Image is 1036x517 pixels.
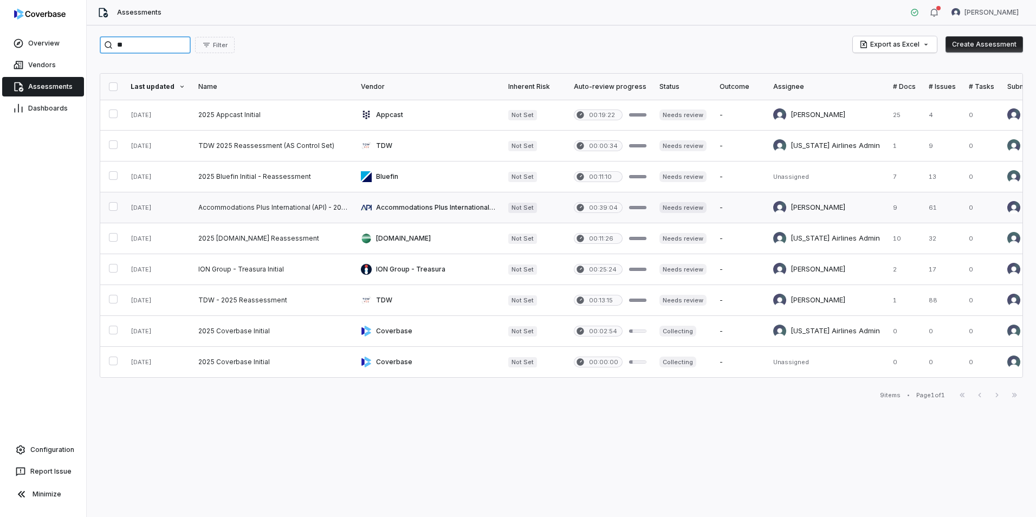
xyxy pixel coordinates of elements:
td: - [713,161,767,192]
div: Name [198,82,348,91]
button: Report Issue [4,462,82,481]
td: - [713,100,767,131]
div: Assignee [773,82,880,91]
div: # Tasks [969,82,994,91]
img: Luke Taylor avatar [1007,263,1020,276]
img: Raquel Wilson avatar [1007,232,1020,245]
img: Luke Taylor avatar [1007,108,1020,121]
div: Status [659,82,707,91]
td: - [713,285,767,316]
td: - [713,223,767,254]
div: Inherent Risk [508,82,561,91]
span: Assessments [117,8,161,17]
div: Outcome [720,82,760,91]
div: Auto-review progress [574,82,646,91]
td: - [713,254,767,285]
div: # Issues [929,82,956,91]
img: logo-D7KZi-bG.svg [14,9,66,20]
img: Luke Taylor avatar [773,263,786,276]
span: Assessments [28,82,73,91]
img: Luke Taylor avatar [1007,201,1020,214]
span: Filter [213,41,228,49]
img: Alaska Airlines Admin avatar [773,139,786,152]
a: Assessments [2,77,84,96]
img: Luke Taylor avatar [1007,294,1020,307]
img: Alaska Airlines Admin avatar [1007,356,1020,369]
img: Luke Taylor avatar [773,294,786,307]
div: • [907,391,910,399]
button: Filter [195,37,235,53]
div: Last updated [131,82,185,91]
td: - [713,347,767,378]
td: - [713,192,767,223]
span: Dashboards [28,104,68,113]
img: Luke Taylor avatar [773,201,786,214]
button: Minimize [4,483,82,505]
a: Vendors [2,55,84,75]
span: Overview [28,39,60,48]
img: Alaska Airlines Admin avatar [773,232,786,245]
div: # Docs [893,82,916,91]
span: Report Issue [30,467,72,476]
a: Overview [2,34,84,53]
img: Alaska Airlines Admin avatar [1007,325,1020,338]
img: Luke Taylor avatar [951,8,960,17]
img: Alaska Airlines Admin avatar [773,325,786,338]
img: Raquel Wilson avatar [1007,170,1020,183]
a: Configuration [4,440,82,460]
span: Vendors [28,61,56,69]
div: Vendor [361,82,495,91]
span: Minimize [33,490,61,499]
div: 9 items [880,391,901,399]
span: [PERSON_NAME] [964,8,1019,17]
a: Dashboards [2,99,84,118]
button: Export as Excel [853,36,937,53]
button: Create Assessment [946,36,1023,53]
td: - [713,316,767,347]
img: Raquel Wilson avatar [1007,139,1020,152]
div: Page 1 of 1 [916,391,945,399]
td: - [713,131,767,161]
button: Luke Taylor avatar[PERSON_NAME] [945,4,1025,21]
span: Configuration [30,445,74,454]
img: Luke Taylor avatar [773,108,786,121]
